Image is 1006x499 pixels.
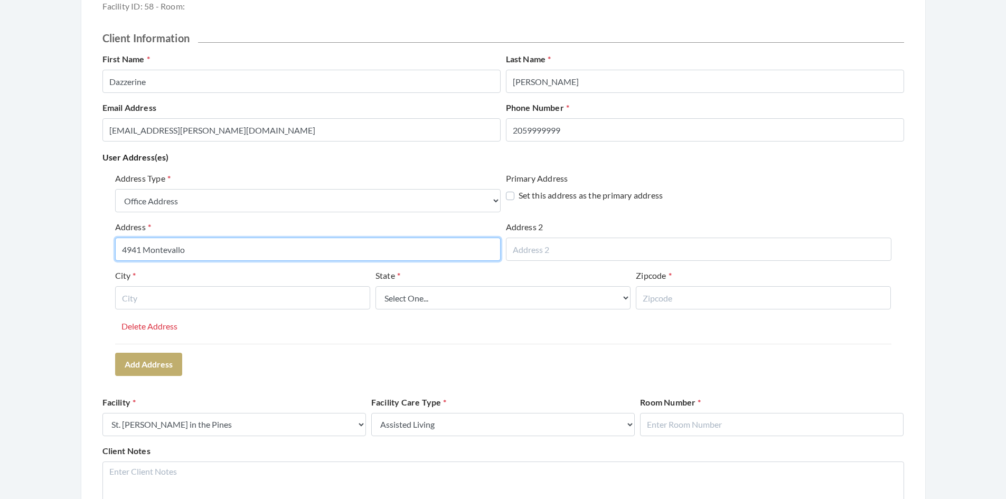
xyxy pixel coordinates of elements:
input: Enter Email Address [102,118,501,142]
input: Address [115,238,501,261]
label: Set this address as the primary address [506,189,663,202]
label: Address [115,221,152,233]
p: User Address(es) [102,150,904,165]
input: Enter Phone Number [506,118,904,142]
label: Email Address [102,101,157,114]
input: Address 2 [506,238,891,261]
label: Zipcode [636,269,672,282]
label: Primary Address [506,172,568,185]
input: Zipcode [636,286,891,309]
button: Add Address [115,353,182,376]
label: Phone Number [506,101,570,114]
label: Address 2 [506,221,543,233]
label: Client Notes [102,445,151,457]
button: Delete Address [115,318,184,335]
label: Address Type [115,172,171,185]
input: Enter Room Number [640,413,904,436]
input: Enter First Name [102,70,501,93]
input: Enter Last Name [506,70,904,93]
label: Last Name [506,53,551,65]
label: Facility [102,396,136,409]
input: City [115,286,370,309]
h2: Client Information [102,32,904,44]
label: State [375,269,400,282]
label: City [115,269,136,282]
label: Room Number [640,396,701,409]
label: Facility Care Type [371,396,447,409]
label: First Name [102,53,150,65]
